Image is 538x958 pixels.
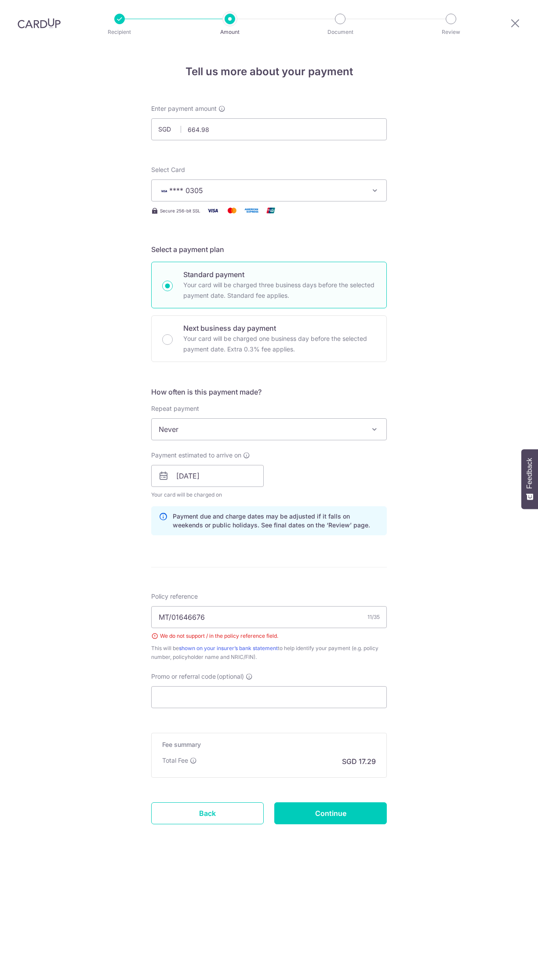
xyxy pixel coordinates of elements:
[151,451,241,460] span: Payment estimated to arrive on
[160,207,200,214] span: Secure 256-bit SSL
[197,28,262,37] p: Amount
[151,166,185,173] span: translation missing: en.payables.payment_networks.credit_card.summary.labels.select_card
[162,756,188,765] p: Total Fee
[159,188,169,194] img: VISA
[158,125,181,134] span: SGD
[183,280,376,301] p: Your card will be charged three business days before the selected payment date. Standard fee appl...
[162,740,376,749] h5: Fee summary
[152,419,386,440] span: Never
[262,205,280,216] img: Union Pay
[183,269,376,280] p: Standard payment
[87,28,152,37] p: Recipient
[308,28,373,37] p: Document
[151,672,216,681] span: Promo or referral code
[223,205,241,216] img: Mastercard
[173,512,379,530] p: Payment due and charge dates may be adjusted if it falls on weekends or public holidays. See fina...
[151,118,387,140] input: 0.00
[179,645,278,651] a: shown on your insurer’s bank statement
[151,632,387,640] div: We do not support / in the policy reference field.
[217,672,244,681] span: (optional)
[521,449,538,509] button: Feedback - Show survey
[151,465,264,487] input: DD / MM / YYYY
[342,756,376,767] p: SGD 17.29
[151,490,264,499] span: Your card will be charged on
[151,418,387,440] span: Never
[151,644,387,662] div: This will be to help identify your payment (e.g. policy number, policyholder name and NRIC/FIN).
[151,387,387,397] h5: How often is this payment made?
[367,613,380,622] div: 11/35
[274,802,387,824] input: Continue
[151,244,387,255] h5: Select a payment plan
[151,802,264,824] a: Back
[18,18,61,29] img: CardUp
[151,404,199,413] label: Repeat payment
[183,333,376,355] p: Your card will be charged one business day before the selected payment date. Extra 0.3% fee applies.
[151,64,387,80] h4: Tell us more about your payment
[418,28,483,37] p: Review
[151,592,198,601] label: Policy reference
[204,205,222,216] img: Visa
[526,458,534,489] span: Feedback
[151,104,217,113] span: Enter payment amount
[243,205,260,216] img: American Express
[183,323,376,333] p: Next business day payment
